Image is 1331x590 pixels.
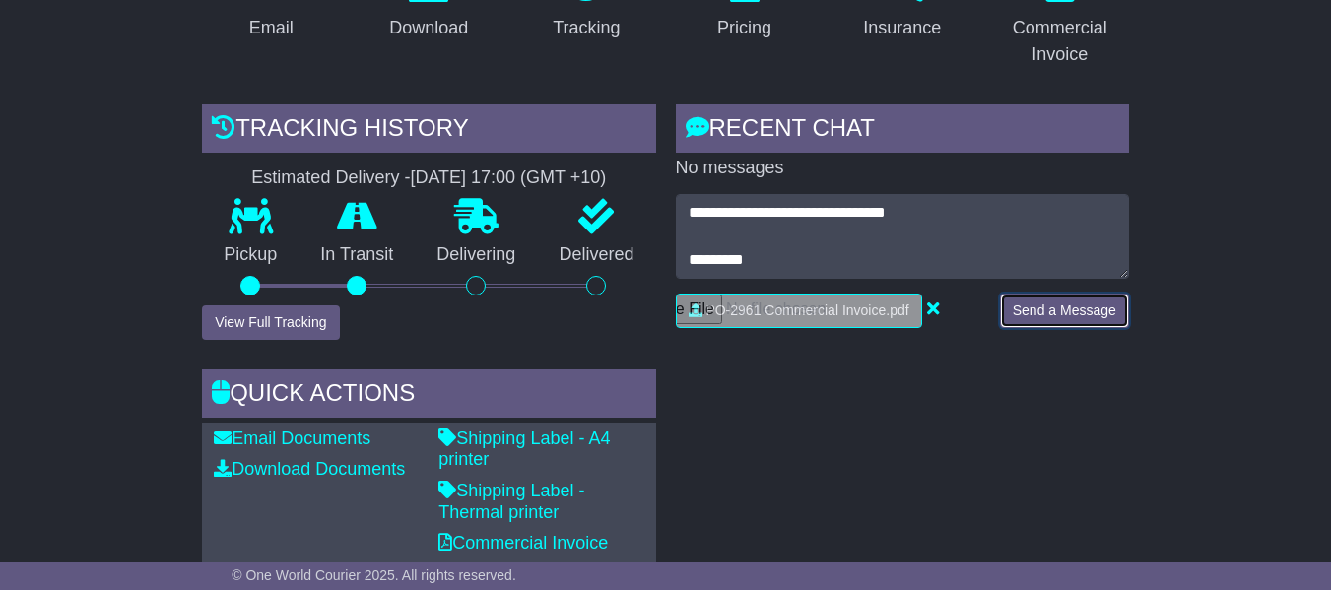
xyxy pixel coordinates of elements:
[676,158,1129,179] p: No messages
[438,481,584,522] a: Shipping Label - Thermal printer
[410,167,606,189] div: [DATE] 17:00 (GMT +10)
[299,244,415,266] p: In Transit
[232,567,516,583] span: © One World Courier 2025. All rights reserved.
[863,15,941,41] div: Insurance
[537,244,655,266] p: Delivered
[389,15,468,41] div: Download
[676,104,1129,158] div: RECENT CHAT
[553,15,620,41] div: Tracking
[415,244,537,266] p: Delivering
[438,533,608,553] a: Commercial Invoice
[717,15,771,41] div: Pricing
[249,15,294,41] div: Email
[214,428,370,448] a: Email Documents
[1004,15,1116,68] div: Commercial Invoice
[202,369,655,423] div: Quick Actions
[214,459,405,479] a: Download Documents
[438,428,610,470] a: Shipping Label - A4 printer
[202,167,655,189] div: Estimated Delivery -
[1000,294,1129,328] button: Send a Message
[202,305,339,340] button: View Full Tracking
[202,104,655,158] div: Tracking history
[202,244,299,266] p: Pickup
